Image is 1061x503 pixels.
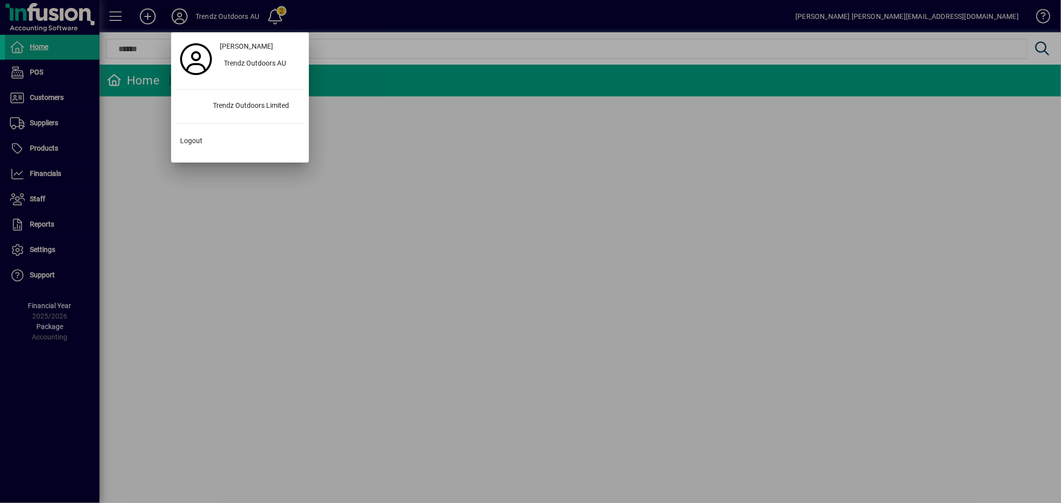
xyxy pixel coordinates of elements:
div: Trendz Outdoors Limited [205,97,304,115]
button: Trendz Outdoors AU [216,55,304,73]
button: Logout [176,132,304,150]
a: Profile [176,50,216,68]
span: Logout [180,136,202,146]
span: [PERSON_NAME] [220,41,273,52]
a: [PERSON_NAME] [216,37,304,55]
button: Trendz Outdoors Limited [176,97,304,115]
